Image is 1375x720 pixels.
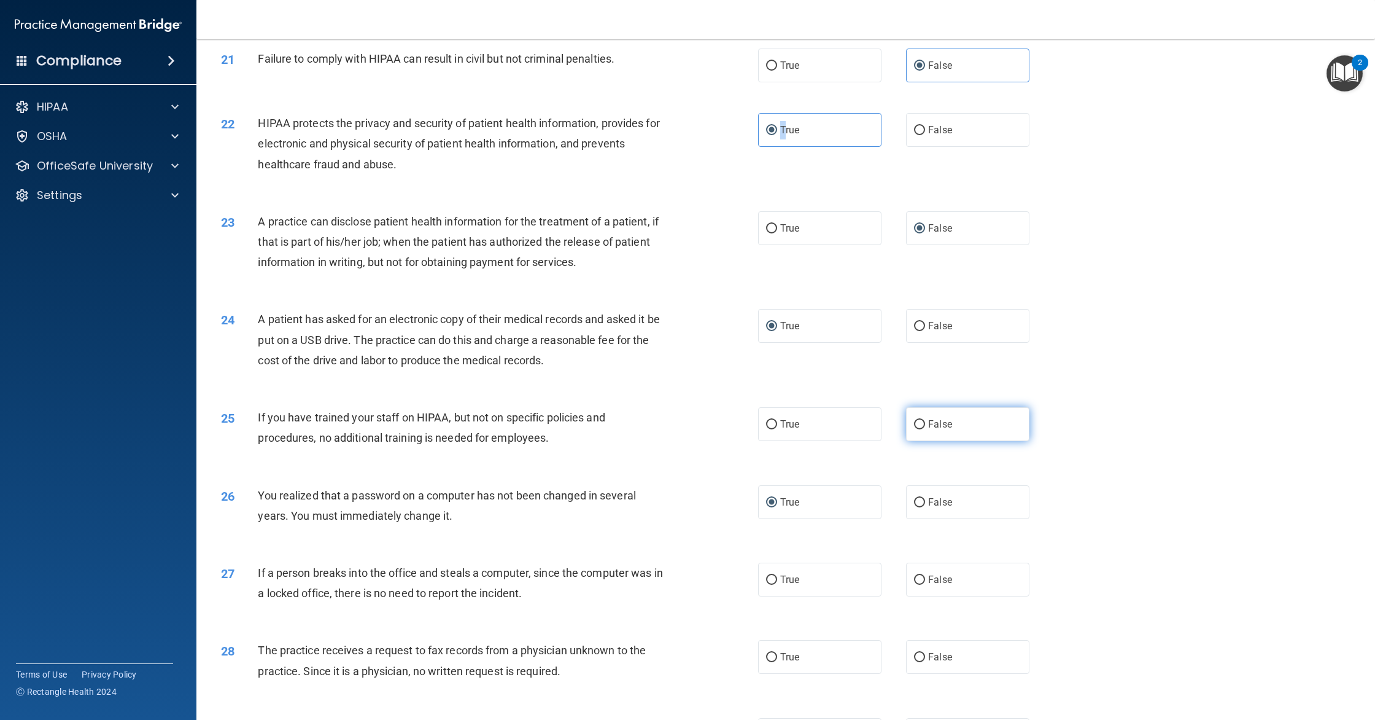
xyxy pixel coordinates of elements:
[1327,55,1363,92] button: Open Resource Center, 2 new notifications
[1358,63,1362,79] div: 2
[258,215,659,268] span: A practice can disclose patient health information for the treatment of a patient, if that is par...
[914,61,925,71] input: False
[914,420,925,429] input: False
[928,496,952,508] span: False
[221,117,234,131] span: 22
[36,52,122,69] h4: Compliance
[221,489,234,504] span: 26
[15,100,179,114] a: HIPAA
[1314,635,1360,682] iframe: Drift Widget Chat Controller
[780,124,799,136] span: True
[914,224,925,233] input: False
[258,566,662,600] span: If a person breaks into the office and steals a computer, since the computer was in a locked offi...
[914,653,925,662] input: False
[258,489,635,522] span: You realized that a password on a computer has not been changed in several years. You must immedi...
[780,574,799,585] span: True
[928,60,952,71] span: False
[780,222,799,234] span: True
[221,644,234,659] span: 28
[766,498,777,507] input: True
[914,498,925,507] input: False
[928,320,952,332] span: False
[780,496,799,508] span: True
[258,411,605,444] span: If you have trained your staff on HIPAA, but not on specific policies and procedures, no addition...
[37,129,68,144] p: OSHA
[780,60,799,71] span: True
[221,215,234,230] span: 23
[221,52,234,67] span: 21
[766,61,777,71] input: True
[780,651,799,663] span: True
[258,52,614,65] span: Failure to comply with HIPAA can result in civil but not criminal penalties.
[766,126,777,135] input: True
[766,322,777,331] input: True
[258,313,659,366] span: A patient has asked for an electronic copy of their medical records and asked it be put on a USB ...
[15,158,179,173] a: OfficeSafe University
[766,420,777,429] input: True
[16,686,117,698] span: Ⓒ Rectangle Health 2024
[780,418,799,430] span: True
[221,566,234,581] span: 27
[15,188,179,203] a: Settings
[15,13,182,37] img: PMB logo
[15,129,179,144] a: OSHA
[766,653,777,662] input: True
[928,418,952,430] span: False
[82,668,137,681] a: Privacy Policy
[258,117,659,170] span: HIPAA protects the privacy and security of patient health information, provides for electronic an...
[766,224,777,233] input: True
[928,651,952,663] span: False
[780,320,799,332] span: True
[37,188,82,203] p: Settings
[928,124,952,136] span: False
[221,411,234,426] span: 25
[37,158,153,173] p: OfficeSafe University
[258,644,646,677] span: The practice receives a request to fax records from a physician unknown to the practice. Since it...
[16,668,67,681] a: Terms of Use
[766,576,777,585] input: True
[221,313,234,327] span: 24
[914,322,925,331] input: False
[914,576,925,585] input: False
[914,126,925,135] input: False
[37,100,68,114] p: HIPAA
[928,574,952,585] span: False
[928,222,952,234] span: False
